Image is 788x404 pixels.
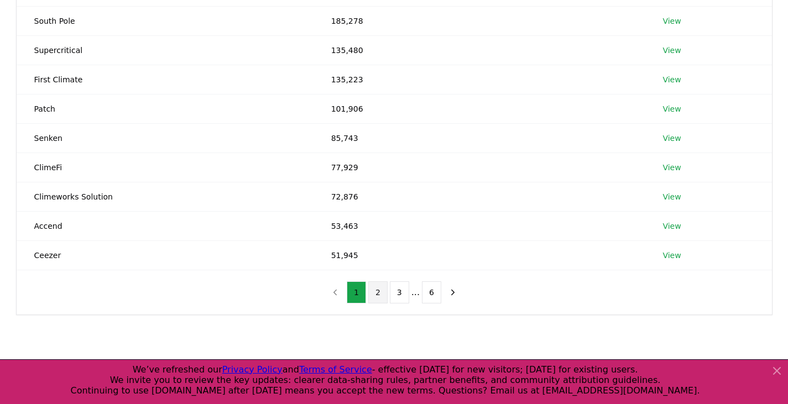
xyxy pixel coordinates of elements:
[411,286,420,299] li: ...
[17,35,314,65] td: Supercritical
[17,211,314,240] td: Accend
[17,240,314,270] td: Ceezer
[314,94,645,123] td: 101,906
[314,153,645,182] td: 77,929
[314,65,645,94] td: 135,223
[662,162,681,173] a: View
[422,281,441,303] button: 6
[662,133,681,144] a: View
[314,240,645,270] td: 51,945
[314,211,645,240] td: 53,463
[314,6,645,35] td: 185,278
[662,221,681,232] a: View
[662,103,681,114] a: View
[443,281,462,303] button: next page
[347,281,366,303] button: 1
[662,191,681,202] a: View
[17,182,314,211] td: Climeworks Solution
[17,94,314,123] td: Patch
[314,35,645,65] td: 135,480
[17,123,314,153] td: Senken
[17,65,314,94] td: First Climate
[662,15,681,27] a: View
[390,281,409,303] button: 3
[314,123,645,153] td: 85,743
[368,281,388,303] button: 2
[662,250,681,261] a: View
[662,45,681,56] a: View
[314,182,645,211] td: 72,876
[17,6,314,35] td: South Pole
[662,74,681,85] a: View
[17,153,314,182] td: ClimeFi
